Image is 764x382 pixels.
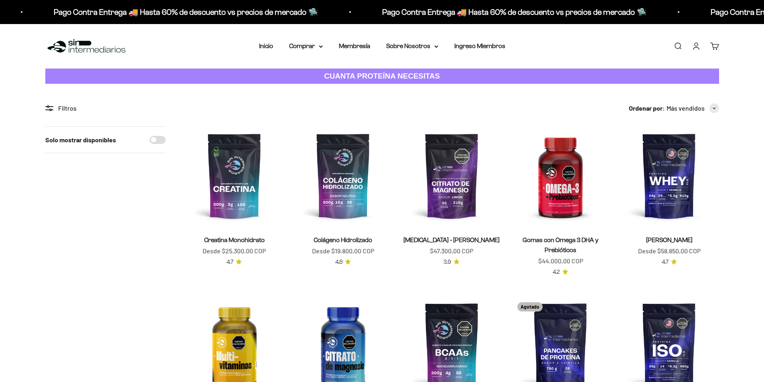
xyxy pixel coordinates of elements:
[335,258,342,267] span: 4.8
[377,6,641,18] p: Pago Contra Entrega 🚚 Hasta 60% de descuento vs precios de mercado 🛸
[662,258,677,267] a: 4.74.7 de 5.0 estrellas
[312,246,374,256] sale-price: Desde $19.800,00 COP
[667,103,719,113] button: Más vendidos
[638,246,701,256] sale-price: Desde $58.850,00 COP
[430,246,473,256] sale-price: $47.300,00 COP
[335,258,351,267] a: 4.84.8 de 5.0 estrellas
[339,42,370,49] a: Membresía
[289,41,323,51] summary: Comprar
[49,6,313,18] p: Pago Contra Entrega 🚚 Hasta 60% de descuento vs precios de mercado 🛸
[646,236,693,243] a: [PERSON_NAME]
[444,258,451,267] span: 3.9
[259,42,273,49] a: Inicio
[45,103,166,113] div: Filtros
[45,135,116,145] label: Solo mostrar disponibles
[553,268,568,277] a: 4.24.2 de 5.0 estrellas
[538,256,583,266] sale-price: $44.000,00 COP
[227,258,242,267] a: 4.74.7 de 5.0 estrellas
[314,236,372,243] a: Colágeno Hidrolizado
[227,258,233,267] span: 4.7
[204,236,265,243] a: Creatina Monohidrato
[523,236,598,253] a: Gomas con Omega 3 DHA y Prebióticos
[45,69,719,84] a: CUANTA PROTEÍNA NECESITAS
[662,258,669,267] span: 4.7
[667,103,705,113] span: Más vendidos
[629,103,665,113] span: Ordenar por:
[553,268,560,277] span: 4.2
[203,246,266,256] sale-price: Desde $25.300,00 COP
[444,258,460,267] a: 3.93.9 de 5.0 estrellas
[324,72,440,80] strong: CUANTA PROTEÍNA NECESITAS
[454,42,505,49] a: Ingreso Miembros
[403,236,500,243] a: [MEDICAL_DATA] - [PERSON_NAME]
[386,41,438,51] summary: Sobre Nosotros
